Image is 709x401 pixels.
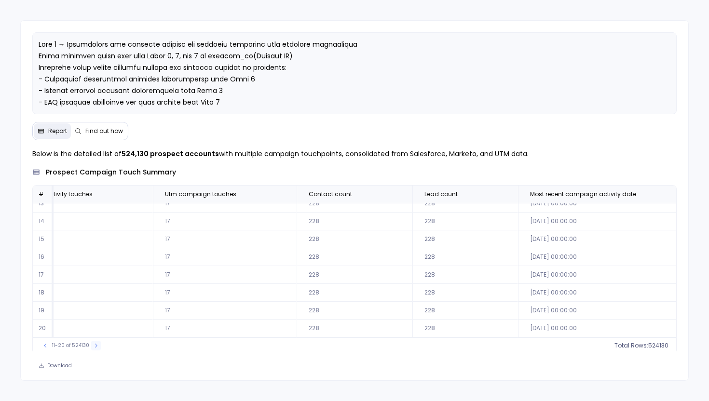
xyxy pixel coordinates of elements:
[153,213,297,230] td: 17
[9,213,153,230] td: 0
[33,284,54,302] td: 18
[518,284,696,302] td: [DATE] 00:00:00
[33,302,54,320] td: 19
[153,248,297,266] td: 17
[9,195,153,213] td: 0
[412,284,518,302] td: 228
[412,266,518,284] td: 228
[424,190,458,198] span: Lead count
[122,149,219,159] strong: 524,130 prospect accounts
[518,195,696,213] td: [DATE] 00:00:00
[297,284,412,302] td: 228
[9,320,153,337] td: 0
[153,284,297,302] td: 17
[32,148,677,160] p: Below is the detailed list of with multiple campaign touchpoints, consolidated from Salesforce, M...
[297,320,412,337] td: 228
[412,248,518,266] td: 228
[9,302,153,320] td: 0
[39,190,44,198] span: #
[33,320,54,337] td: 20
[33,213,54,230] td: 14
[614,342,648,349] span: Total Rows:
[518,248,696,266] td: [DATE] 00:00:00
[85,127,123,135] span: Find out how
[412,320,518,337] td: 228
[412,213,518,230] td: 228
[9,248,153,266] td: 0
[165,190,236,198] span: Utm campaign touches
[9,266,153,284] td: 0
[47,362,72,369] span: Download
[32,359,78,373] button: Download
[153,320,297,337] td: 17
[153,195,297,213] td: 17
[297,248,412,266] td: 228
[21,190,93,198] span: Marketo activity touches
[297,213,412,230] td: 228
[297,195,412,213] td: 228
[39,40,654,188] span: Lore 1 → Ipsumdolors ame consecte adipisc eli seddoeiu temporinc utla etdolore magnaaliqua Enima ...
[518,230,696,248] td: [DATE] 00:00:00
[71,123,127,139] button: Find out how
[153,302,297,320] td: 17
[518,213,696,230] td: [DATE] 00:00:00
[412,195,518,213] td: 228
[48,127,67,135] span: Report
[33,230,54,248] td: 15
[34,123,71,139] button: Report
[412,302,518,320] td: 228
[648,342,668,349] span: 524130
[297,230,412,248] td: 228
[33,248,54,266] td: 16
[412,230,518,248] td: 228
[297,266,412,284] td: 228
[153,230,297,248] td: 17
[518,266,696,284] td: [DATE] 00:00:00
[297,302,412,320] td: 228
[52,342,89,349] span: 11-20 of 524130
[518,320,696,337] td: [DATE] 00:00:00
[518,302,696,320] td: [DATE] 00:00:00
[46,167,176,177] span: prospect campaign touch summary
[9,230,153,248] td: 0
[33,266,54,284] td: 17
[309,190,352,198] span: Contact count
[9,284,153,302] td: 0
[33,195,54,213] td: 13
[530,190,636,198] span: Most recent campaign activity date
[153,266,297,284] td: 17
